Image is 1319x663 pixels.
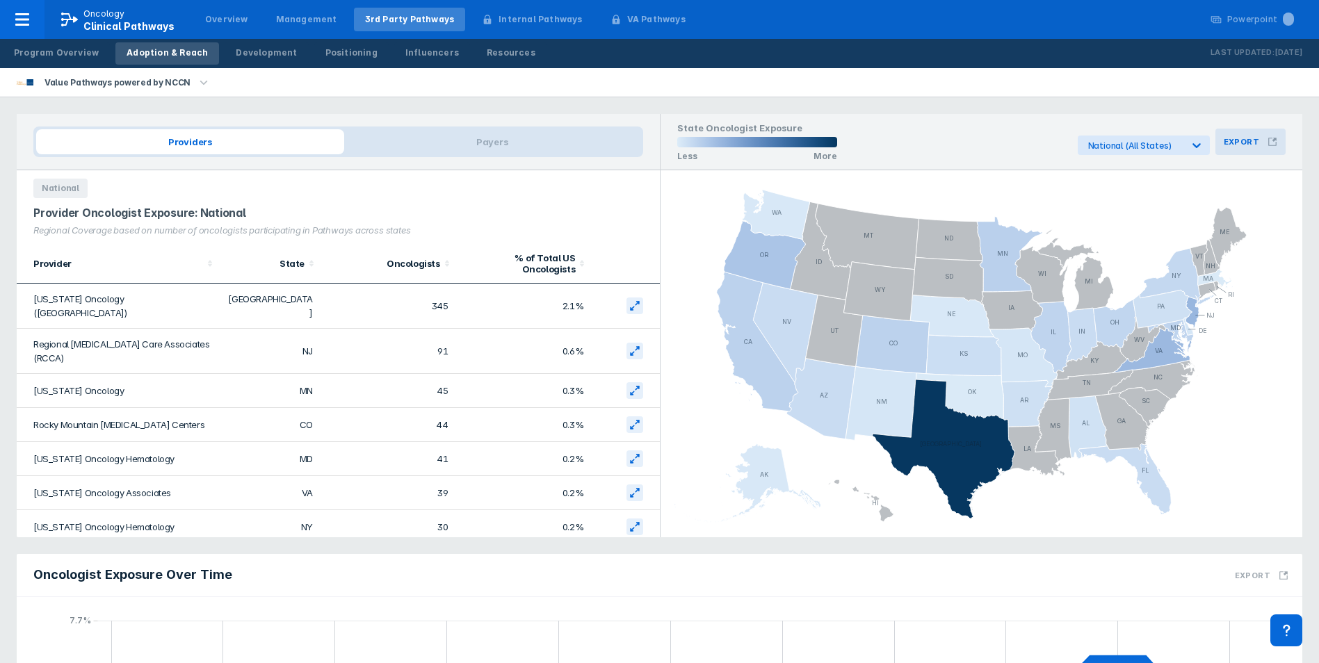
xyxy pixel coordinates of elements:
[1227,13,1294,26] div: Powerpoint
[36,129,344,154] span: Providers
[33,225,643,236] div: Regional Coverage based on number of oncologists participating in Pathways across states
[1215,129,1286,155] button: Export
[220,442,321,476] td: MD
[236,47,297,59] div: Development
[225,42,308,65] a: Development
[276,13,337,26] div: Management
[115,42,219,65] a: Adoption & Reach
[127,47,208,59] div: Adoption & Reach
[321,476,457,510] td: 39
[205,13,248,26] div: Overview
[330,258,440,269] div: Oncologists
[457,374,592,408] td: 0.3%
[1270,614,1302,646] div: Contact Support
[314,42,389,65] a: Positioning
[17,408,220,442] td: Rocky Mountain [MEDICAL_DATA] Centers
[220,510,321,544] td: NY
[394,42,470,65] a: Influencers
[325,47,378,59] div: Positioning
[499,13,582,26] div: Internal Pathways
[17,510,220,544] td: [US_STATE] Oncology Hematology
[17,442,220,476] td: [US_STATE] Oncology Hematology
[405,47,459,59] div: Influencers
[83,8,125,20] p: Oncology
[457,476,592,510] td: 0.2%
[354,8,466,31] a: 3rd Party Pathways
[228,258,305,269] div: State
[33,179,88,198] span: National
[465,252,576,275] div: % of Total US Oncologists
[220,476,321,510] td: VA
[321,510,457,544] td: 30
[457,510,592,544] td: 0.2%
[321,408,457,442] td: 44
[457,329,592,374] td: 0.6%
[677,122,837,137] h1: State Oncologist Exposure
[627,13,686,26] div: VA Pathways
[814,151,837,161] p: More
[17,329,220,374] td: Regional [MEDICAL_DATA] Care Associates (RCCA)
[677,151,697,161] p: Less
[220,374,321,408] td: MN
[1211,46,1275,60] p: Last Updated:
[321,374,457,408] td: 45
[220,329,321,374] td: NJ
[487,47,535,59] div: Resources
[17,476,220,510] td: [US_STATE] Oncology Associates
[3,42,110,65] a: Program Overview
[344,129,640,154] span: Payers
[365,13,455,26] div: 3rd Party Pathways
[194,8,259,31] a: Overview
[321,329,457,374] td: 91
[220,284,321,329] td: [GEOGRAPHIC_DATA]
[17,79,33,86] img: value-pathways-nccn
[33,566,232,583] span: Oncologist Exposure Over Time
[321,442,457,476] td: 41
[457,408,592,442] td: 0.3%
[457,442,592,476] td: 0.2%
[39,73,196,92] div: Value Pathways powered by NCCN
[457,284,592,329] td: 2.1%
[17,374,220,408] td: [US_STATE] Oncology
[1227,559,1297,591] button: Export
[321,284,457,329] td: 345
[265,8,348,31] a: Management
[1088,140,1182,151] div: National (All States)
[476,42,547,65] a: Resources
[1224,137,1259,147] h3: Export
[70,615,91,625] text: 7.7%
[83,20,175,32] span: Clinical Pathways
[14,47,99,59] div: Program Overview
[220,408,321,442] td: CO
[1275,46,1302,60] p: [DATE]
[33,258,203,269] div: Provider
[1235,571,1270,580] h3: Export
[17,284,220,329] td: [US_STATE] Oncology ([GEOGRAPHIC_DATA])
[33,206,643,220] div: Provider Oncologist Exposure: National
